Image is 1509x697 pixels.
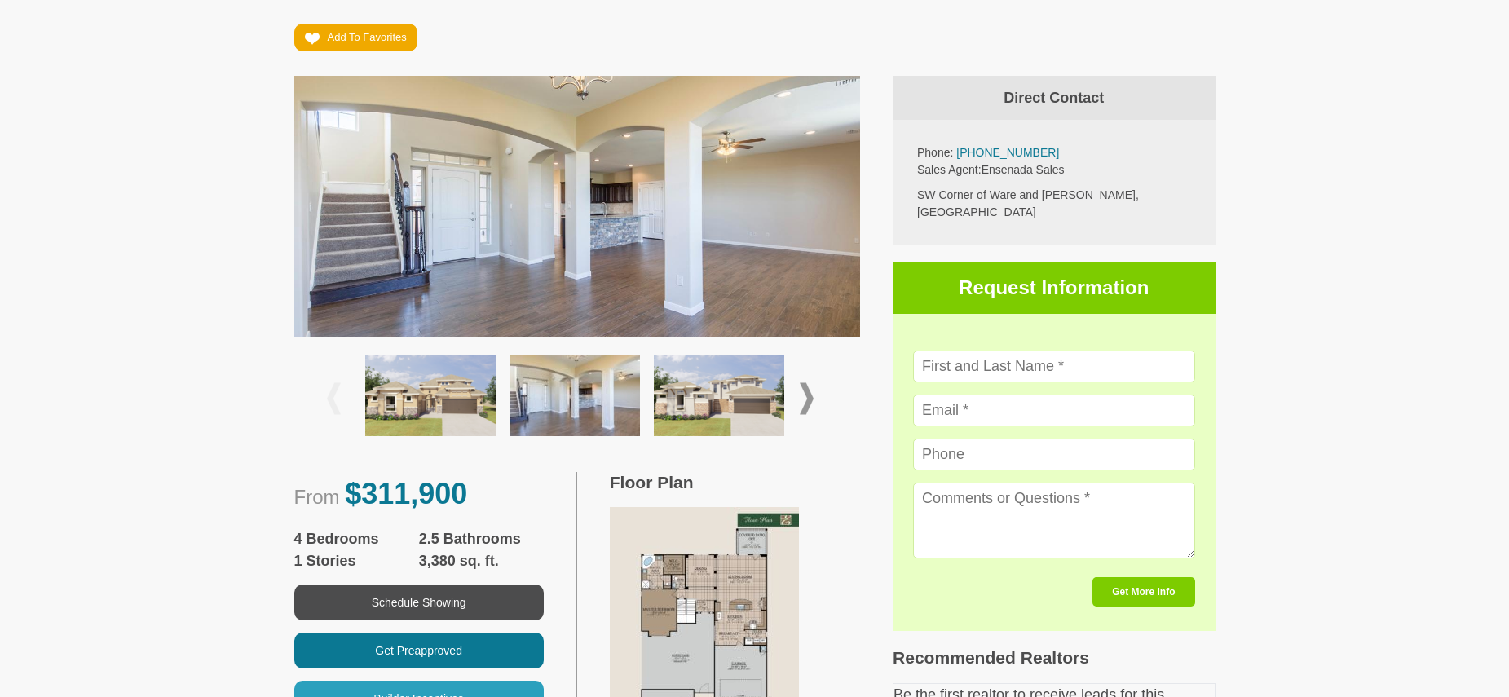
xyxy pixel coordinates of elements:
span: 3,380 sq. ft. [419,550,544,572]
input: Email * [913,395,1195,426]
p: Ensenada Sales [917,161,1191,179]
span: $311,900 [345,477,467,510]
span: From [294,486,340,508]
h4: Direct Contact [893,76,1216,120]
a: Add To Favorites [294,24,417,51]
a: [PHONE_NUMBER] [956,146,1059,159]
span: 1 Stories [294,550,419,572]
span: Phone: [917,146,953,159]
span: Sales Agent: [917,163,982,176]
input: Phone [913,439,1195,470]
span: 4 Bedrooms [294,528,419,550]
h3: Request Information [893,262,1216,314]
span: Add To Favorites [328,31,407,43]
button: Get More Info [1092,577,1194,607]
div: SW Corner of Ware and [PERSON_NAME], [GEOGRAPHIC_DATA] [917,187,1191,221]
button: Get Preapproved [294,633,544,668]
input: First and Last Name * [913,351,1195,382]
button: Schedule Showing [294,585,544,620]
h3: Floor Plan [610,472,860,492]
h3: Recommended Realtors [893,647,1216,668]
span: 2.5 Bathrooms [419,528,544,550]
